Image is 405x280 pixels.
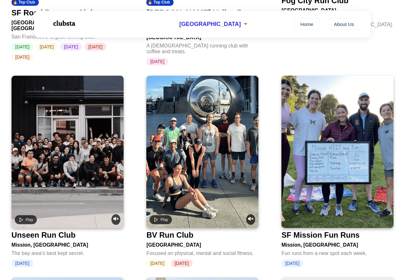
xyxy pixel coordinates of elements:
button: Unmute video [246,214,255,225]
div: Mission, [GEOGRAPHIC_DATA] [281,240,393,248]
span: [DATE] [85,43,106,51]
button: Play video [15,215,37,224]
span: [DATE] [281,259,303,267]
span: [DATE] [146,58,168,65]
span: Play [26,217,33,222]
span: [GEOGRAPHIC_DATA] [179,21,241,28]
div: Fun runs from a new spot each week. [281,248,393,256]
div: Focused on physical, mental and social fitness. [146,248,258,256]
span: [DATE] [146,259,168,267]
a: Play videoUnmute videoUnseen Run ClubMission, [GEOGRAPHIC_DATA]The bay area's best kept secret.[D... [12,76,124,267]
span: Play [160,217,168,222]
div: A [DEMOGRAPHIC_DATA] running club with coffee and treats. [146,40,258,55]
div: Mission, [GEOGRAPHIC_DATA] [12,240,124,248]
button: Play video [150,215,172,224]
button: Unmute video [111,214,120,225]
div: The bay area's best kept secret. [12,248,124,256]
span: [DATE] [12,53,33,61]
div: [GEOGRAPHIC_DATA] [146,240,258,248]
span: [DATE] [171,259,193,267]
a: Home [294,18,320,30]
div: BV Run Club [146,231,193,240]
span: [DATE] [60,43,82,51]
a: About Us [328,18,360,30]
span: [DATE] [12,43,33,51]
div: SF Mission Fun Runs [281,231,360,240]
a: Play videoUnmute videoBV Run Club[GEOGRAPHIC_DATA]Focused on physical, mental and social fitness.... [146,76,258,267]
span: [DATE] [36,43,58,51]
img: Logo [45,15,83,31]
img: SF Mission Fun Runs [281,76,393,228]
span: [DATE] [12,259,33,267]
div: Unseen Run Club [12,231,76,240]
a: SF Mission Fun RunsSF Mission Fun RunsMission, [GEOGRAPHIC_DATA]Fun runs from a new spot each wee... [281,76,393,267]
